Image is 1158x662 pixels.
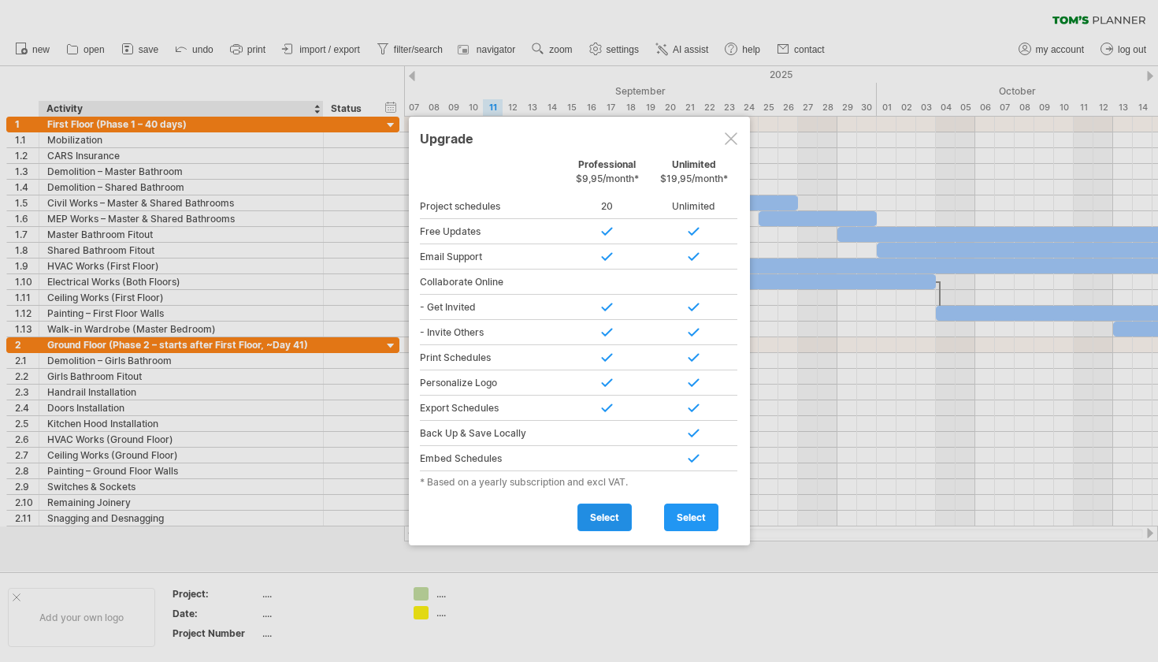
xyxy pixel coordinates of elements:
div: Project schedules [420,194,564,219]
div: Back Up & Save Locally [420,421,564,446]
span: $19,95/month* [660,173,728,184]
div: Embed Schedules [420,446,564,471]
div: Free Updates [420,219,564,244]
div: Unlimited [651,194,737,219]
div: Export Schedules [420,396,564,421]
div: - Get Invited [420,295,564,320]
a: select [664,504,718,531]
div: - Invite Others [420,320,564,345]
div: Collaborate Online [420,270,564,295]
div: Professional [564,158,651,192]
div: Personalize Logo [420,370,564,396]
span: select [677,511,706,523]
div: Unlimited [651,158,737,192]
div: * Based on a yearly subscription and excl VAT. [420,476,739,488]
span: $9,95/month* [576,173,639,184]
a: select [577,504,632,531]
div: Upgrade [420,124,739,152]
div: 20 [564,194,651,219]
div: Print Schedules [420,345,564,370]
div: Email Support [420,244,564,270]
span: select [590,511,619,523]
